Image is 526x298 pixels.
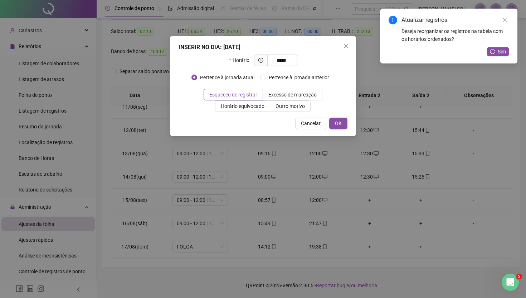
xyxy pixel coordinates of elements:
[229,55,254,66] label: Horário
[295,118,326,129] button: Cancelar
[276,103,305,109] span: Outro motivo
[501,16,509,24] a: Close
[389,16,397,24] span: info-circle
[329,118,347,129] button: OK
[197,74,257,81] span: Pertence à jornada atual
[516,274,522,279] span: 5
[268,92,317,98] span: Excesso de marcação
[221,103,264,109] span: Horário equivocado
[502,274,519,291] iframe: Intercom live chat
[343,43,349,49] span: close
[340,40,352,52] button: Close
[498,48,506,56] span: Sim
[401,27,509,43] div: Deseja reorganizar os registros na tabela com os horários ordenados?
[490,49,495,54] span: reload
[401,16,509,24] div: Atualizar registros
[258,58,263,63] span: clock-circle
[487,47,509,56] button: Sim
[209,92,257,98] span: Esqueceu de registrar
[301,119,321,127] span: Cancelar
[179,43,347,52] div: INSERIR NO DIA : [DATE]
[335,119,342,127] span: OK
[266,74,332,81] span: Pertence à jornada anterior
[502,17,507,22] span: close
